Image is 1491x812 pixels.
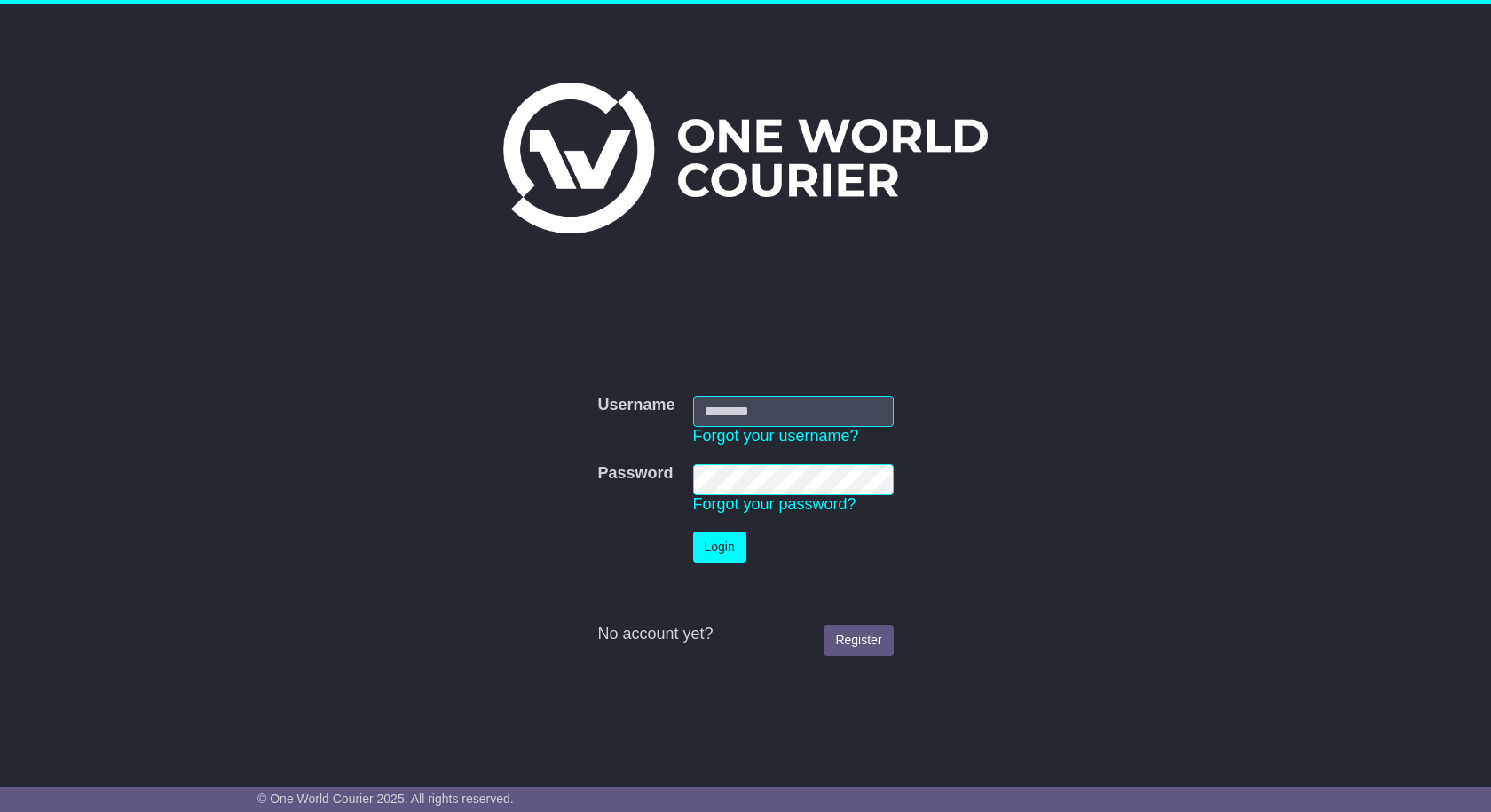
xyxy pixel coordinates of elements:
img: One World [503,83,988,233]
button: Login [693,532,746,563]
span: © One World Courier 2025. All rights reserved. [257,792,514,806]
label: Username [597,396,674,415]
a: Forgot your password? [693,495,856,513]
label: Password [597,464,673,484]
a: Forgot your username? [693,427,859,445]
a: Register [824,625,893,656]
div: No account yet? [597,625,893,644]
